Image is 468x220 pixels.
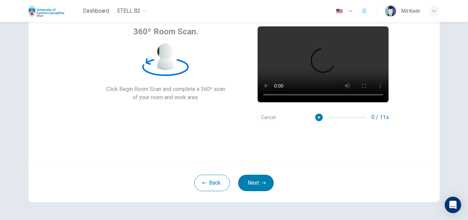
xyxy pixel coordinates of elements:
div: Open Intercom Messenger [445,197,461,213]
button: Next [238,175,274,191]
span: 0 / 11s [371,113,389,121]
span: Dashboard [83,7,109,15]
button: Back [194,175,230,191]
button: eTELL B2 [114,5,149,17]
img: Uclan logo [28,4,64,18]
span: eTELL B2 [117,7,140,15]
img: en [335,9,344,14]
button: Dashboard [80,5,112,17]
div: Md Kadir [402,7,420,15]
a: Uclan logo [28,4,80,18]
span: of your room and work area. [106,93,225,102]
span: 360º Room Scan. [133,26,198,37]
img: Profile picture [385,5,396,16]
button: Cancel [257,111,279,124]
span: Click Begin Room Scan and complete a 360º scan [106,85,225,93]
